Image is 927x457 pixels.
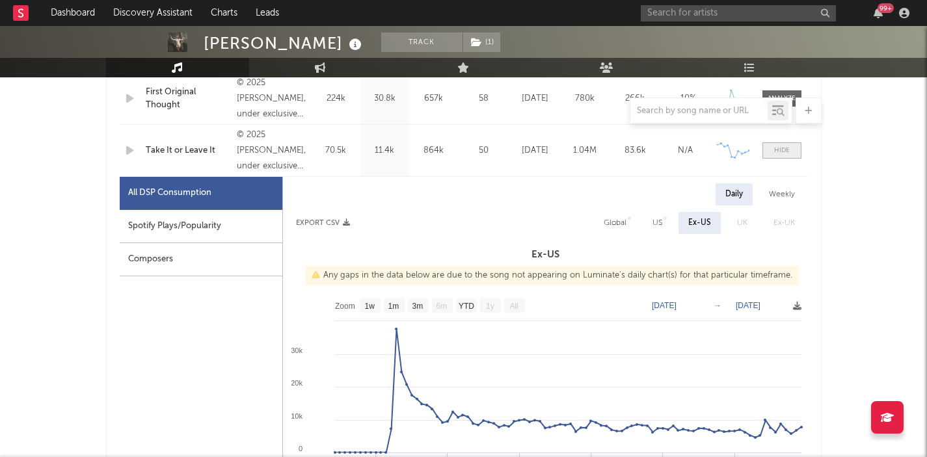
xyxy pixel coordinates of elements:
[486,302,494,311] text: 1y
[364,92,406,105] div: 30.8k
[461,144,507,157] div: 50
[652,215,662,231] div: US
[652,301,677,310] text: [DATE]
[463,33,500,52] button: (1)
[874,8,883,18] button: 99+
[412,144,455,157] div: 864k
[291,346,302,354] text: 30k
[513,92,557,105] div: [DATE]
[436,302,447,311] text: 6m
[714,301,721,310] text: →
[204,33,365,54] div: [PERSON_NAME]
[461,92,507,105] div: 58
[613,92,657,105] div: 266k
[335,302,355,311] text: Zoom
[630,106,768,116] input: Search by song name or URL
[146,144,231,157] a: Take It or Leave It
[237,127,308,174] div: © 2025 [PERSON_NAME], under exclusive license to UMG Recordings, Inc.
[513,144,557,157] div: [DATE]
[120,177,282,210] div: All DSP Consumption
[878,3,894,13] div: 99 +
[688,215,711,231] div: Ex-US
[458,302,474,311] text: YTD
[315,144,357,157] div: 70.5k
[412,92,455,105] div: 657k
[388,302,399,311] text: 1m
[736,301,760,310] text: [DATE]
[291,412,302,420] text: 10k
[120,210,282,243] div: Spotify Plays/Popularity
[563,92,607,105] div: 780k
[716,183,753,205] div: Daily
[283,247,808,263] h3: Ex-US
[381,33,463,52] button: Track
[296,219,350,227] button: Export CSV
[120,243,282,276] div: Composers
[563,144,607,157] div: 1.04M
[128,185,211,201] div: All DSP Consumption
[613,144,657,157] div: 83.6k
[641,5,836,21] input: Search for artists
[364,302,375,311] text: 1w
[298,445,302,452] text: 0
[412,302,423,311] text: 3m
[364,144,406,157] div: 11.4k
[664,144,707,157] div: N/A
[305,266,799,285] div: Any gaps in the data below are due to the song not appearing on Luminate's daily chart(s) for tha...
[146,86,231,111] a: First Original Thought
[315,92,357,105] div: 224k
[291,379,302,387] text: 20k
[664,92,707,105] div: ~ 10 %
[604,215,626,231] div: Global
[463,33,501,52] span: ( 1 )
[509,302,518,311] text: All
[759,183,805,205] div: Weekly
